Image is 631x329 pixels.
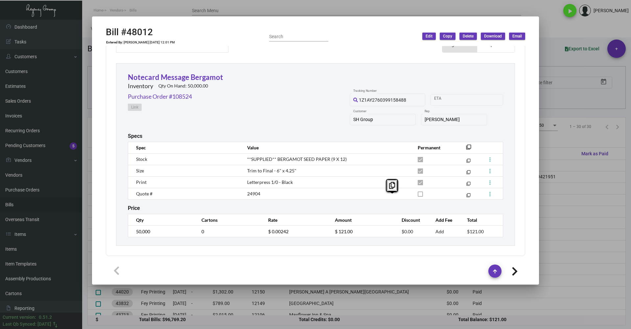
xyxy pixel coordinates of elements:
[247,156,347,162] span: **SUPPLIED** BERGAMOT SEED PAPER (9 X 12)
[422,33,436,40] button: Edit
[262,214,328,226] th: Rate
[195,214,262,226] th: Cartons
[123,40,175,44] td: [PERSON_NAME] [DATE] 12:01 PM
[247,191,260,196] span: 24904
[466,160,471,164] mat-icon: filter_none
[466,146,471,152] mat-icon: filter_none
[466,171,471,176] mat-icon: filter_none
[128,104,142,111] button: Link
[359,97,406,103] span: 1Z1AY2760399158488
[440,33,456,40] button: Copy
[136,156,147,162] span: Stock
[484,34,502,39] span: Download
[395,214,429,226] th: Discount
[460,97,492,102] input: End date
[466,183,471,187] mat-icon: filter_none
[128,214,195,226] th: Qty
[411,142,456,153] th: Permanent
[106,40,123,44] td: Entered By:
[460,214,503,226] th: Total
[459,33,477,40] button: Delete
[136,191,152,196] span: Quote #
[128,92,192,101] a: Purchase Order #108524
[247,179,293,185] span: Letterpress 1/0 - Black
[509,33,525,40] button: Email
[429,214,460,226] th: Add Fee
[434,97,455,102] input: Start date
[131,105,138,110] span: Link
[128,142,241,153] th: Spec
[481,33,505,40] button: Download
[467,229,484,234] span: $121.00
[443,34,452,39] span: Copy
[247,168,296,173] span: Trim to Final - 6" x 4.25"
[328,214,395,226] th: Amount
[463,34,474,39] span: Delete
[389,182,395,189] i: Copy
[3,321,51,328] div: Last Qb Synced: [DATE]
[136,168,144,173] span: Size
[128,73,223,82] a: Notecard Message Bergamot
[136,179,147,185] span: Print
[128,133,142,139] h2: Specs
[106,27,153,38] h2: Bill #48012
[426,34,432,39] span: Edit
[512,34,522,39] span: Email
[466,194,471,199] mat-icon: filter_none
[128,205,140,211] h2: Price
[402,229,413,234] span: $0.00
[128,83,153,90] h2: Inventory
[39,314,52,321] div: 0.51.2
[3,314,36,321] div: Current version:
[435,229,444,234] span: Add
[241,142,411,153] th: Value
[158,83,208,89] h2: Qty On Hand: 50,000.00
